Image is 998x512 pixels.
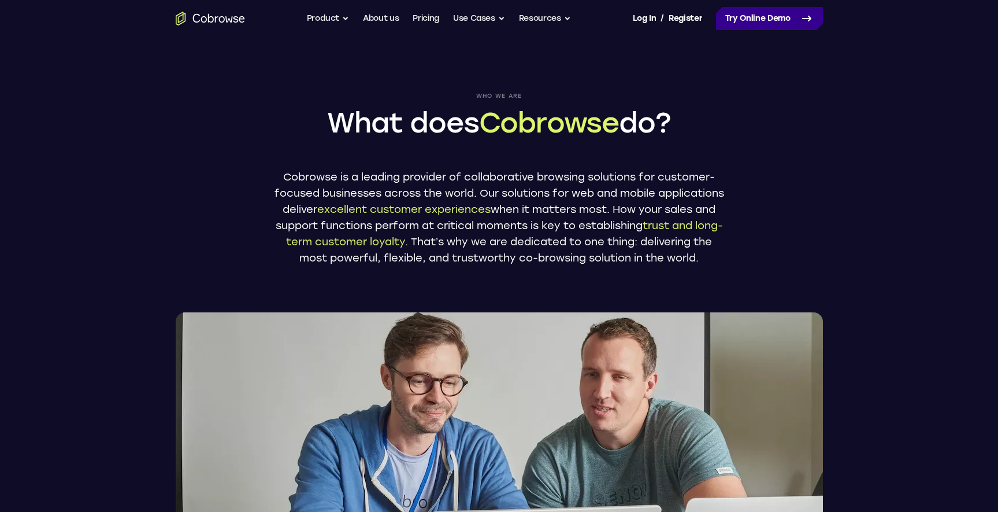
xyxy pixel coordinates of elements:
button: Resources [519,7,571,30]
h1: What does do? [274,104,725,141]
span: excellent customer experiences [317,203,491,216]
a: Try Online Demo [716,7,823,30]
span: Who we are [274,93,725,100]
span: Cobrowse [479,106,619,139]
span: / [661,12,664,25]
a: Register [669,7,702,30]
p: Cobrowse is a leading provider of collaborative browsing solutions for customer-focused businesse... [274,169,725,266]
a: About us [363,7,399,30]
button: Use Cases [453,7,505,30]
a: Pricing [413,7,439,30]
button: Product [307,7,350,30]
a: Log In [633,7,656,30]
a: Go to the home page [176,12,245,25]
